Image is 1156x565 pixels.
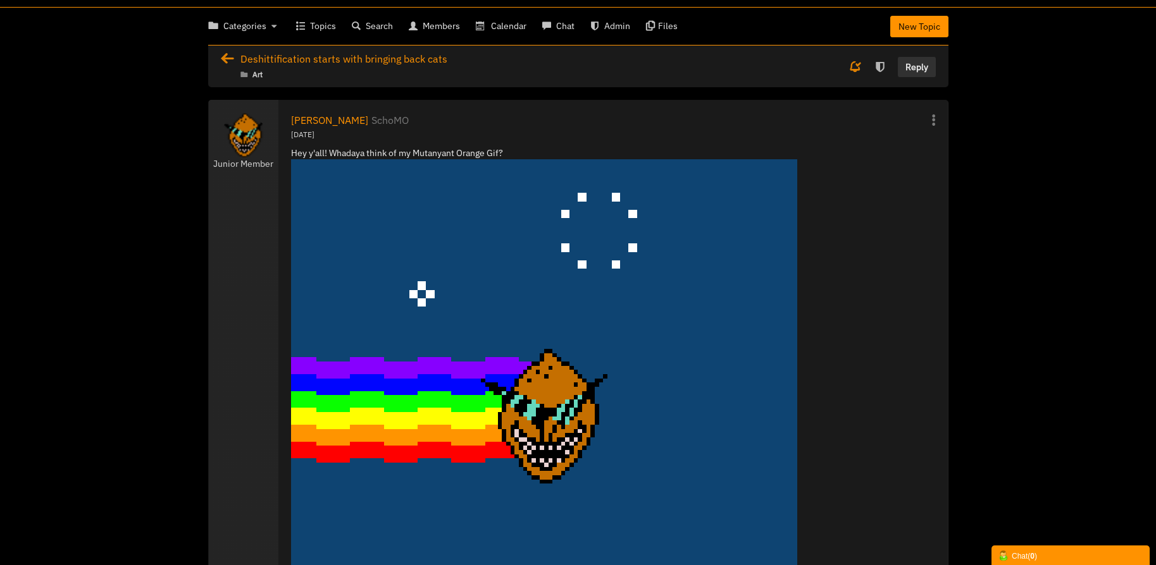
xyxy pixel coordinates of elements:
[898,57,936,77] a: Reply
[604,20,630,32] span: Admin
[291,130,314,139] time: Aug 27, 2025 7:19 PM
[590,9,630,44] a: Admin
[371,114,409,126] a: SchoMO
[423,20,460,32] span: Members
[998,549,1143,562] div: Chat
[296,9,336,45] a: Topics
[366,20,393,32] span: Search
[240,52,447,65] span: Deshittification starts with bringing back cats
[221,113,266,157] img: 32px%20Mutant%20Orange%20Sprite.png
[310,20,336,32] span: Topics
[556,20,575,32] span: Chat
[658,20,678,32] span: Files
[890,16,948,37] a: New Topic
[491,20,526,32] span: Calendar
[252,70,263,79] a: Art
[211,157,276,170] em: Junior Member
[646,9,678,45] a: Files
[476,9,526,44] a: Calendar
[409,9,460,45] a: Members
[1028,552,1037,561] span: ( )
[291,147,935,159] div: Hey y'all! Whadaya think of my Mutanyant Orange Gif?
[1030,552,1035,561] strong: 0
[208,9,266,44] a: Categories
[542,9,575,45] a: Chat
[291,114,368,126] a: [PERSON_NAME]
[898,21,940,32] span: New Topic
